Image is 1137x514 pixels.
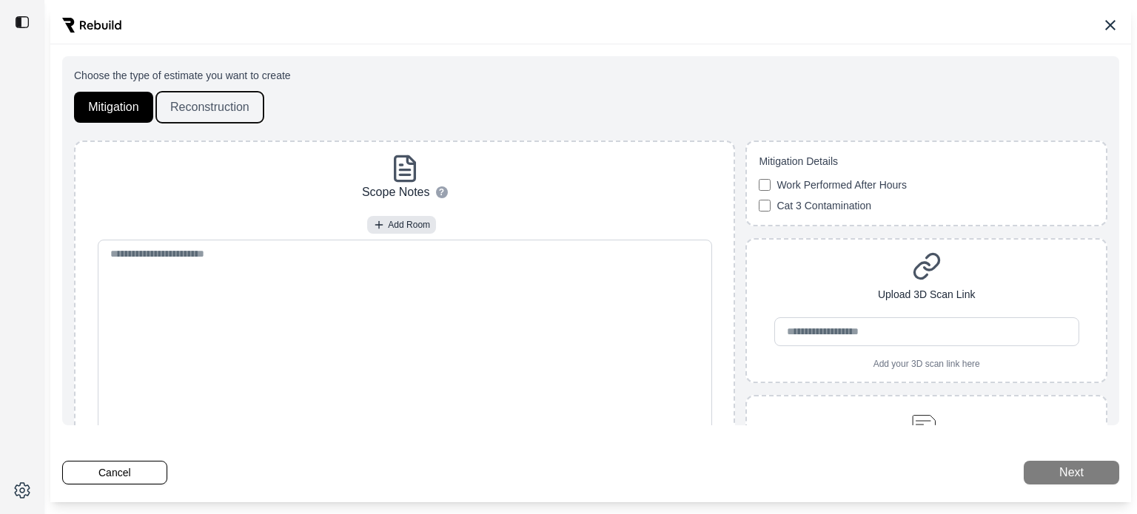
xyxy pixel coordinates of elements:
[388,219,430,231] span: Add Room
[873,358,980,370] p: Add your 3D scan link here
[156,92,264,123] button: Reconstruction
[905,408,947,450] img: upload-document.svg
[62,18,121,33] img: Rebuild
[367,216,436,234] button: Add Room
[362,183,430,201] p: Scope Notes
[878,287,976,302] p: Upload 3D Scan Link
[74,68,1107,83] p: Choose the type of estimate you want to create
[759,154,1094,169] p: Mitigation Details
[777,198,871,213] span: Cat 3 Contamination
[439,186,444,198] span: ?
[759,200,771,212] input: Cat 3 Contamination
[74,92,153,123] button: Mitigation
[777,177,907,192] span: Work Performed After Hours
[759,179,771,191] input: Work Performed After Hours
[15,15,30,30] img: toggle sidebar
[62,461,167,484] button: Cancel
